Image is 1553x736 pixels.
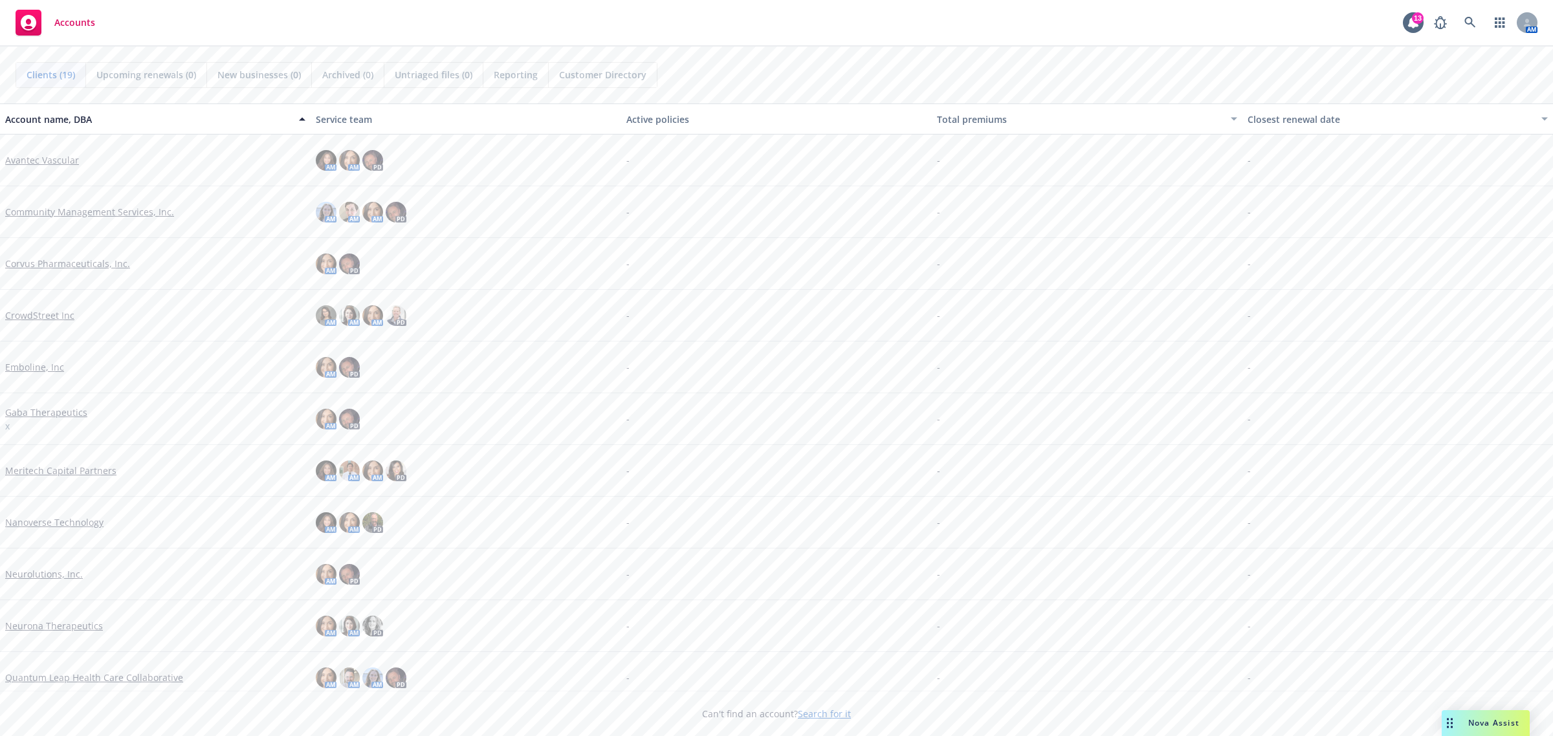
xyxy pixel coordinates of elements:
[1487,10,1513,36] a: Switch app
[626,113,927,126] div: Active policies
[339,564,360,585] img: photo
[316,616,336,636] img: photo
[626,205,630,219] span: -
[5,464,116,477] a: Meritech Capital Partners
[702,707,851,720] span: Can't find an account?
[5,153,79,167] a: Avantec Vascular
[96,68,196,81] span: Upcoming renewals (0)
[316,113,616,126] div: Service team
[494,68,538,81] span: Reporting
[362,150,383,171] img: photo
[937,308,940,322] span: -
[362,512,383,533] img: photo
[1412,12,1424,24] div: 13
[316,460,336,481] img: photo
[5,419,10,433] span: x
[5,360,64,374] a: Emboline, Inc
[316,202,336,222] img: photo
[386,460,406,481] img: photo
[626,153,630,167] span: -
[1248,619,1251,633] span: -
[626,360,630,374] span: -
[1427,10,1453,36] a: Report a Bug
[339,305,360,326] img: photo
[1442,710,1458,736] div: Drag to move
[339,254,360,274] img: photo
[316,512,336,533] img: photo
[5,406,87,419] a: Gaba Therapeutics
[316,305,336,326] img: photo
[1468,717,1519,728] span: Nova Assist
[5,308,74,322] a: CrowdStreet Inc
[1248,257,1251,270] span: -
[10,5,100,41] a: Accounts
[339,616,360,636] img: photo
[316,409,336,429] img: photo
[626,515,630,529] span: -
[626,464,630,477] span: -
[937,205,940,219] span: -
[1248,671,1251,684] span: -
[1248,153,1251,167] span: -
[626,257,630,270] span: -
[27,68,75,81] span: Clients (19)
[339,667,360,688] img: photo
[316,564,336,585] img: photo
[339,409,360,429] img: photo
[937,113,1223,126] div: Total premiums
[1248,205,1251,219] span: -
[362,202,383,222] img: photo
[54,17,95,28] span: Accounts
[5,619,103,633] a: Neurona Therapeutics
[626,567,630,581] span: -
[937,671,940,684] span: -
[626,308,630,322] span: -
[339,512,360,533] img: photo
[386,667,406,688] img: photo
[5,113,291,126] div: Account name, DBA
[1457,10,1483,36] a: Search
[386,305,406,326] img: photo
[937,567,940,581] span: -
[937,412,940,426] span: -
[5,257,130,270] a: Corvus Pharmaceuticals, Inc.
[5,671,183,684] a: Quantum Leap Health Care Collaborative
[937,464,940,477] span: -
[937,515,940,529] span: -
[1248,113,1534,126] div: Closest renewal date
[316,667,336,688] img: photo
[362,616,383,636] img: photo
[932,103,1242,135] button: Total premiums
[339,357,360,378] img: photo
[621,103,932,135] button: Active policies
[798,708,851,720] a: Search for it
[322,68,373,81] span: Archived (0)
[5,205,174,219] a: Community Management Services, Inc.
[316,254,336,274] img: photo
[395,68,472,81] span: Untriaged files (0)
[362,305,383,326] img: photo
[1248,464,1251,477] span: -
[937,257,940,270] span: -
[1248,515,1251,529] span: -
[339,150,360,171] img: photo
[626,619,630,633] span: -
[626,671,630,684] span: -
[339,460,360,481] img: photo
[1248,360,1251,374] span: -
[5,567,83,581] a: Neurolutions, Inc.
[937,153,940,167] span: -
[1248,308,1251,322] span: -
[937,360,940,374] span: -
[1248,412,1251,426] span: -
[937,619,940,633] span: -
[362,667,383,688] img: photo
[386,202,406,222] img: photo
[1242,103,1553,135] button: Closest renewal date
[339,202,360,222] img: photo
[5,515,104,529] a: Nanoverse Technology
[362,460,383,481] img: photo
[559,68,646,81] span: Customer Directory
[217,68,301,81] span: New businesses (0)
[1248,567,1251,581] span: -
